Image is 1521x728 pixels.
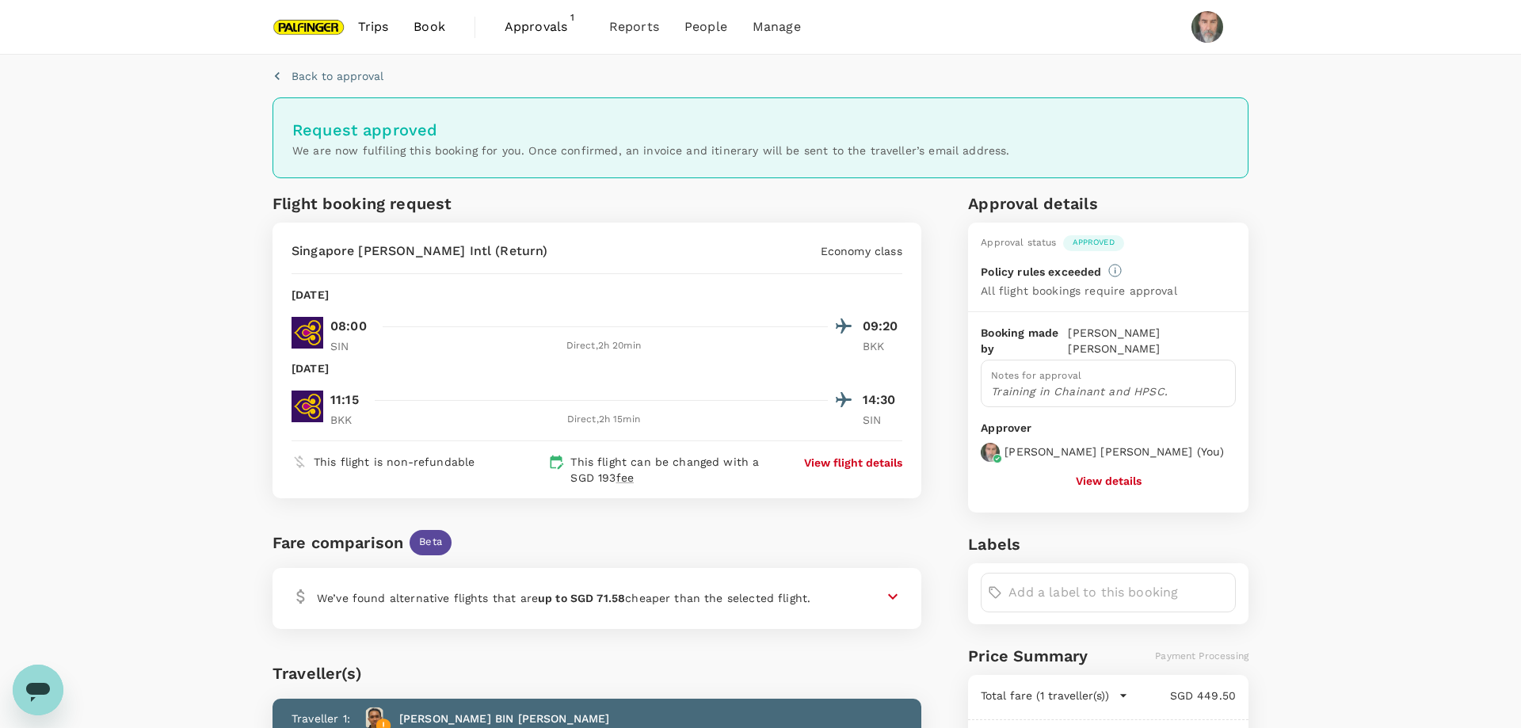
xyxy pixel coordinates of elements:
[684,17,727,36] span: People
[273,10,345,44] img: Palfinger Asia Pacific Pte Ltd
[981,283,1176,299] p: All flight bookings require approval
[1076,475,1142,487] button: View details
[981,688,1109,703] p: Total fare (1 traveller(s))
[981,443,1000,462] img: avatar-664c628ac671f.jpeg
[981,235,1056,251] div: Approval status
[330,412,370,428] p: BKK
[292,68,383,84] p: Back to approval
[414,17,445,36] span: Book
[379,338,828,354] div: Direct , 2h 20min
[358,17,389,36] span: Trips
[1004,444,1224,459] p: [PERSON_NAME] [PERSON_NAME] ( You )
[570,454,773,486] p: This flight can be changed with a SGD 193
[538,592,625,604] b: up to SGD 71.58
[863,412,902,428] p: SIN
[292,143,1229,158] p: We are now fulfiling this booking for you. Once confirmed, an invoice and itinerary will be sent ...
[273,530,403,555] div: Fare comparison
[292,391,323,422] img: TG
[981,420,1236,436] p: Approver
[273,68,383,84] button: Back to approval
[330,391,359,410] p: 11:15
[1155,650,1248,661] span: Payment Processing
[821,243,902,259] p: Economy class
[1191,11,1223,43] img: Herbert Kröll
[505,17,584,36] span: Approvals
[968,532,1248,557] h6: Labels
[1063,237,1124,248] span: Approved
[991,370,1081,381] span: Notes for approval
[292,287,329,303] p: [DATE]
[981,325,1068,356] p: Booking made by
[863,391,902,410] p: 14:30
[273,661,921,686] div: Traveller(s)
[330,317,367,336] p: 08:00
[1008,580,1229,605] input: Add a label to this booking
[565,10,581,25] span: 1
[292,317,323,349] img: TG
[616,471,634,484] span: fee
[292,242,548,261] p: Singapore [PERSON_NAME] Intl (Return)
[991,383,1226,399] p: Training in Chainant and HPSC.
[292,360,329,376] p: [DATE]
[981,688,1128,703] button: Total fare (1 traveller(s))
[292,711,350,726] p: Traveller 1 :
[753,17,801,36] span: Manage
[981,264,1101,280] p: Policy rules exceeded
[968,191,1248,216] h6: Approval details
[968,643,1088,669] h6: Price Summary
[863,317,902,336] p: 09:20
[804,455,902,471] button: View flight details
[379,412,828,428] div: Direct , 2h 15min
[399,711,610,726] p: [PERSON_NAME] BIN [PERSON_NAME]
[1128,688,1236,703] p: SGD 449.50
[863,338,902,354] p: BKK
[330,338,370,354] p: SIN
[13,665,63,715] iframe: Schaltfläche zum Öffnen des Messaging-Fensters
[273,191,593,216] h6: Flight booking request
[410,535,452,550] span: Beta
[317,590,810,606] p: We’ve found alternative flights that are cheaper than the selected flight.
[1068,325,1236,356] p: [PERSON_NAME] [PERSON_NAME]
[609,17,659,36] span: Reports
[292,117,1229,143] h6: Request approved
[314,454,475,470] p: This flight is non-refundable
